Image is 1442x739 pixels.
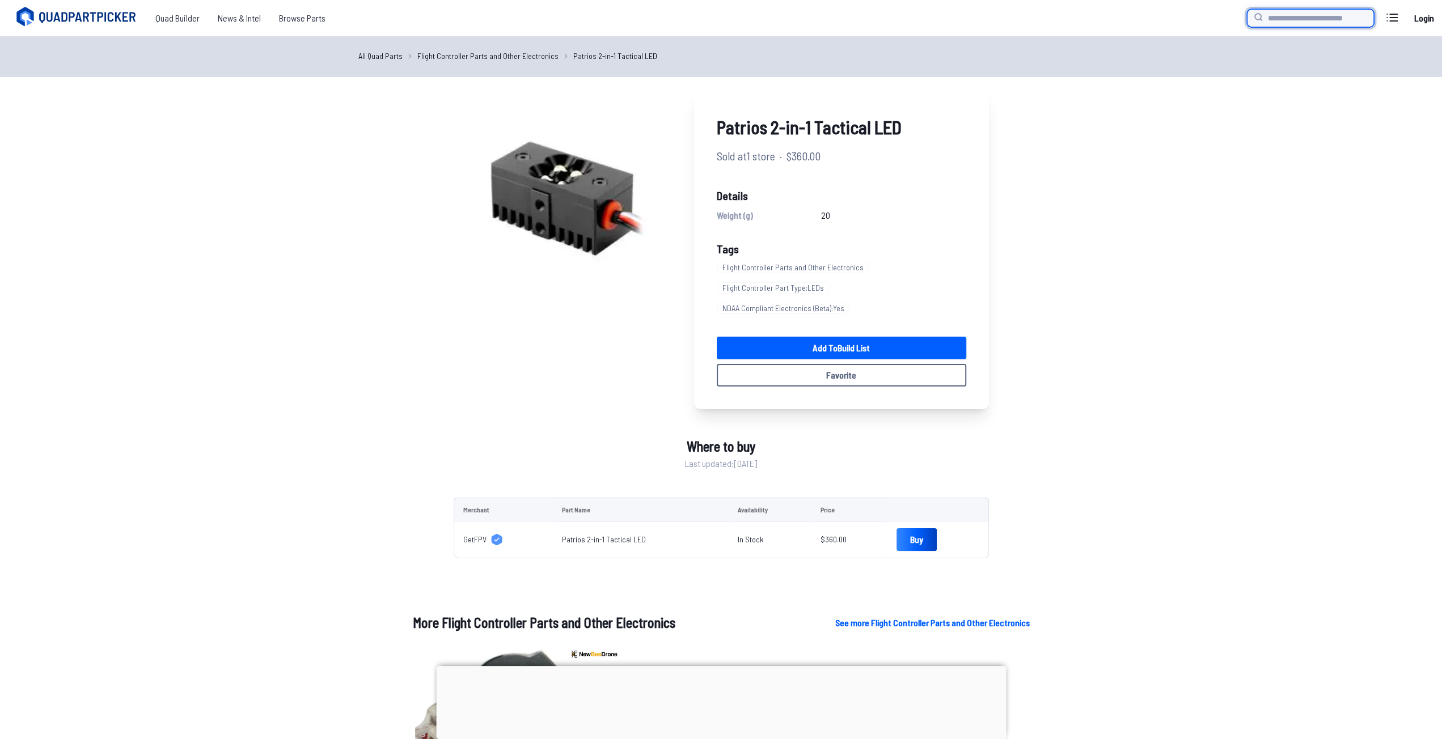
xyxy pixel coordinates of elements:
span: Flight Controller Part Type : LEDs [717,282,830,294]
a: Patrios 2-in-1 Tactical LED [573,50,657,62]
span: · [780,147,782,164]
span: 20 [821,209,830,222]
td: Merchant [454,498,553,521]
td: Part Name [553,498,729,521]
a: Quad Builder [146,7,209,29]
a: Add toBuild List [717,337,966,359]
td: $360.00 [811,521,887,558]
iframe: Advertisement [436,666,1006,736]
a: Login [1410,7,1437,29]
a: News & Intel [209,7,270,29]
span: Sold at 1 store [717,147,775,164]
img: image [454,91,671,308]
h1: More Flight Controller Parts and Other Electronics [413,613,817,633]
a: Buy [897,528,937,551]
span: Tags [717,242,739,256]
td: Price [811,498,887,521]
a: Patrios 2-in-1 Tactical LED [562,534,646,544]
span: GetFPV [463,534,487,545]
span: NDAA Compliant Electronics (Beta) : Yes [717,303,850,314]
a: Flight Controller Parts and Other Electronics [717,257,874,278]
span: Weight (g) [717,209,753,222]
a: Flight Controller Part Type:LEDs [717,278,834,298]
span: $360.00 [786,147,821,164]
a: GetFPV [463,534,544,545]
span: Details [717,187,966,204]
span: Where to buy [687,436,755,457]
span: Flight Controller Parts and Other Electronics [717,262,869,273]
span: Last updated: [DATE] [685,457,757,470]
a: Browse Parts [270,7,335,29]
a: See more Flight Controller Parts and Other Electronics [835,616,1030,630]
a: All Quad Parts [358,50,403,62]
a: Flight Controller Parts and Other Electronics [417,50,559,62]
td: Availability [728,498,811,521]
button: Favorite [717,364,966,387]
td: In Stock [728,521,811,558]
span: Patrios 2-in-1 Tactical LED [717,113,966,141]
a: NDAA Compliant Electronics (Beta):Yes [717,298,855,318]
